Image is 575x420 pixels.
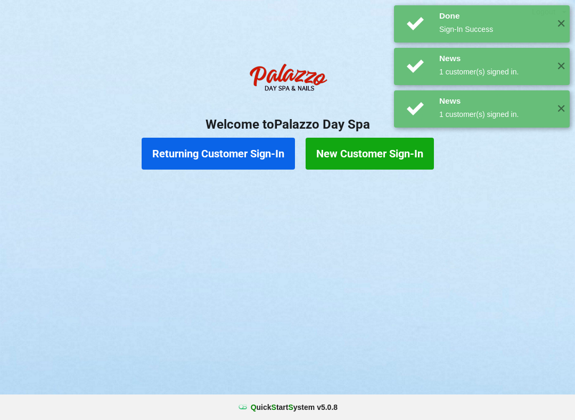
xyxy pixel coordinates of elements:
img: favicon.ico [237,402,248,413]
span: Q [251,403,257,411]
span: S [288,403,293,411]
div: 1 customer(s) signed in. [439,66,548,77]
div: News [439,53,548,64]
div: Done [439,11,548,21]
button: Returning Customer Sign-In [142,138,295,170]
b: uick tart ystem v 5.0.8 [251,402,338,413]
div: 1 customer(s) signed in. [439,109,548,120]
span: S [272,403,276,411]
div: Sign-In Success [439,24,548,35]
img: PalazzoDaySpaNails-Logo.png [245,58,330,100]
button: New Customer Sign-In [306,138,434,170]
div: News [439,96,548,106]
